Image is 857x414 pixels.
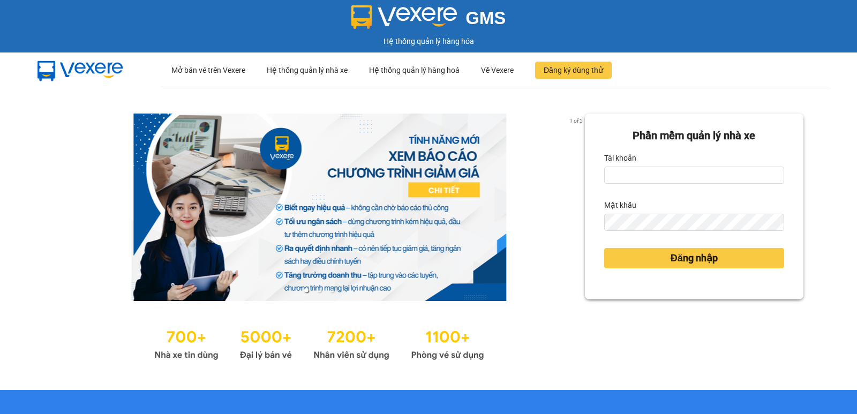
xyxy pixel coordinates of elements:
[330,288,334,292] li: slide item 3
[369,53,460,87] div: Hệ thống quản lý hàng hoá
[304,288,309,292] li: slide item 1
[267,53,348,87] div: Hệ thống quản lý nhà xe
[317,288,321,292] li: slide item 2
[171,53,245,87] div: Mở bán vé trên Vexere
[570,114,585,301] button: next slide / item
[351,5,457,29] img: logo 2
[27,52,134,88] img: mbUUG5Q.png
[604,127,784,144] div: Phần mềm quản lý nhà xe
[465,8,506,28] span: GMS
[671,251,718,266] span: Đăng nhập
[351,16,506,25] a: GMS
[566,114,585,127] p: 1 of 3
[535,62,612,79] button: Đăng ký dùng thử
[604,197,636,214] label: Mật khẩu
[604,214,784,231] input: Mật khẩu
[3,35,854,47] div: Hệ thống quản lý hàng hóa
[54,114,69,301] button: previous slide / item
[604,248,784,268] button: Đăng nhập
[604,149,636,167] label: Tài khoản
[154,322,484,363] img: Statistics.png
[604,167,784,184] input: Tài khoản
[481,53,514,87] div: Về Vexere
[544,64,603,76] span: Đăng ký dùng thử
